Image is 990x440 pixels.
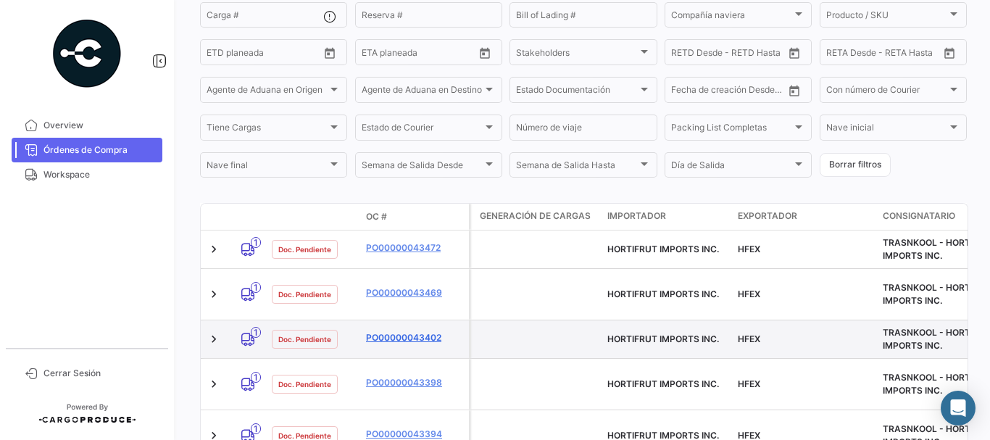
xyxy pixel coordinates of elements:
[362,49,388,59] input: Desde
[883,209,955,223] span: Consignatario
[707,87,761,97] input: Hasta
[862,49,916,59] input: Hasta
[319,42,341,64] button: Open calendar
[207,162,328,173] span: Nave final
[516,162,637,173] span: Semana de Salida Hasta
[607,289,719,299] span: HORTIFRUT IMPORTS INC.
[366,241,463,254] a: PO00000043472
[607,378,719,389] span: HORTIFRUT IMPORTS INC.
[820,153,891,177] button: Borrar filtros
[251,423,261,434] span: 1
[783,42,805,64] button: Open calendar
[207,49,233,59] input: Desde
[366,286,463,299] a: PO00000043469
[826,49,852,59] input: Desde
[43,168,157,181] span: Workspace
[362,162,483,173] span: Semana de Salida Desde
[12,162,162,187] a: Workspace
[671,87,697,97] input: Desde
[826,12,947,22] span: Producto / SKU
[671,162,792,173] span: Día de Salida
[207,287,221,302] a: Expand/Collapse Row
[43,144,157,157] span: Órdenes de Compra
[366,376,463,389] a: PO00000043398
[51,17,123,90] img: powered-by.png
[607,244,719,254] span: HORTIFRUT IMPORTS INC.
[671,12,792,22] span: Compañía naviera
[480,209,591,223] span: Generación de cargas
[251,282,261,293] span: 1
[43,119,157,132] span: Overview
[671,125,792,135] span: Packing List Completas
[266,211,360,223] datatable-header-cell: Estado Doc.
[607,333,719,344] span: HORTIFRUT IMPORTS INC.
[12,138,162,162] a: Órdenes de Compra
[826,125,947,135] span: Nave inicial
[278,333,331,345] span: Doc. Pendiente
[516,87,637,97] span: Estado Documentación
[398,49,452,59] input: Hasta
[783,80,805,101] button: Open calendar
[474,42,496,64] button: Open calendar
[207,87,328,97] span: Agente de Aduana en Origen
[671,49,697,59] input: Desde
[360,204,469,229] datatable-header-cell: OC #
[278,244,331,255] span: Doc. Pendiente
[602,204,732,230] datatable-header-cell: Importador
[826,87,947,97] span: Con número de Courier
[251,327,261,338] span: 1
[738,289,760,299] span: HFEX
[707,49,761,59] input: Hasta
[516,49,637,59] span: Stakeholders
[738,209,797,223] span: Exportador
[278,378,331,390] span: Doc. Pendiente
[362,125,483,135] span: Estado de Courier
[207,242,221,257] a: Expand/Collapse Row
[366,210,387,223] span: OC #
[939,42,960,64] button: Open calendar
[732,204,877,230] datatable-header-cell: Exportador
[471,204,602,230] datatable-header-cell: Generación de cargas
[738,333,760,344] span: HFEX
[207,125,328,135] span: Tiene Cargas
[230,211,266,223] datatable-header-cell: Modo de Transporte
[607,209,666,223] span: Importador
[278,289,331,300] span: Doc. Pendiente
[251,237,261,248] span: 1
[738,378,760,389] span: HFEX
[43,367,157,380] span: Cerrar Sesión
[207,332,221,346] a: Expand/Collapse Row
[207,377,221,391] a: Expand/Collapse Row
[366,331,463,344] a: PO00000043402
[12,113,162,138] a: Overview
[941,391,976,426] div: Abrir Intercom Messenger
[738,244,760,254] span: HFEX
[362,87,483,97] span: Agente de Aduana en Destino
[251,372,261,383] span: 1
[243,49,296,59] input: Hasta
